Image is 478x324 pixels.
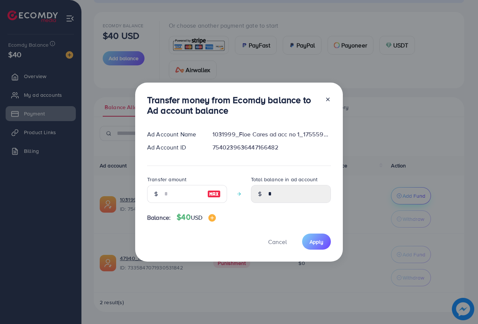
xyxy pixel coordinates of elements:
[141,143,207,152] div: Ad Account ID
[259,234,296,250] button: Cancel
[147,213,171,222] span: Balance:
[251,176,317,183] label: Total balance in ad account
[310,238,323,246] span: Apply
[302,234,331,250] button: Apply
[141,130,207,139] div: Ad Account Name
[147,95,319,116] h3: Transfer money from Ecomdy balance to Ad account balance
[268,238,287,246] span: Cancel
[147,176,186,183] label: Transfer amount
[177,213,216,222] h4: $40
[207,143,337,152] div: 7540239636447166482
[207,189,221,198] img: image
[208,214,216,222] img: image
[207,130,337,139] div: 1031999_Floe Cares ad acc no 1_1755598915786
[191,213,202,222] span: USD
